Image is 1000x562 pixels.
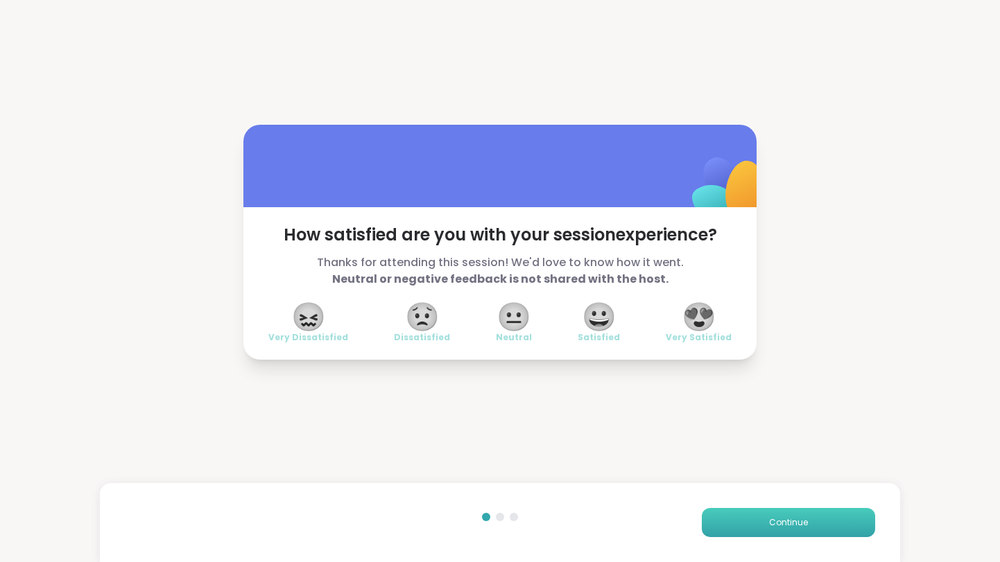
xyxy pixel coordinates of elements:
[660,121,798,259] img: ShareWell Logomark
[497,304,531,329] span: 😐
[496,332,532,343] span: Neutral
[268,254,732,288] span: Thanks for attending this session! We'd love to know how it went.
[268,332,348,343] span: Very Dissatisfied
[268,224,732,246] span: How satisfied are you with your session experience?
[582,304,617,329] span: 😀
[291,304,326,329] span: 😖
[666,332,732,343] span: Very Satisfied
[332,271,669,287] b: Neutral or negative feedback is not shared with the host.
[394,332,450,343] span: Dissatisfied
[769,516,808,529] span: Continue
[405,304,440,329] span: 😟
[578,332,620,343] span: Satisfied
[702,508,875,537] button: Continue
[682,304,716,329] span: 😍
